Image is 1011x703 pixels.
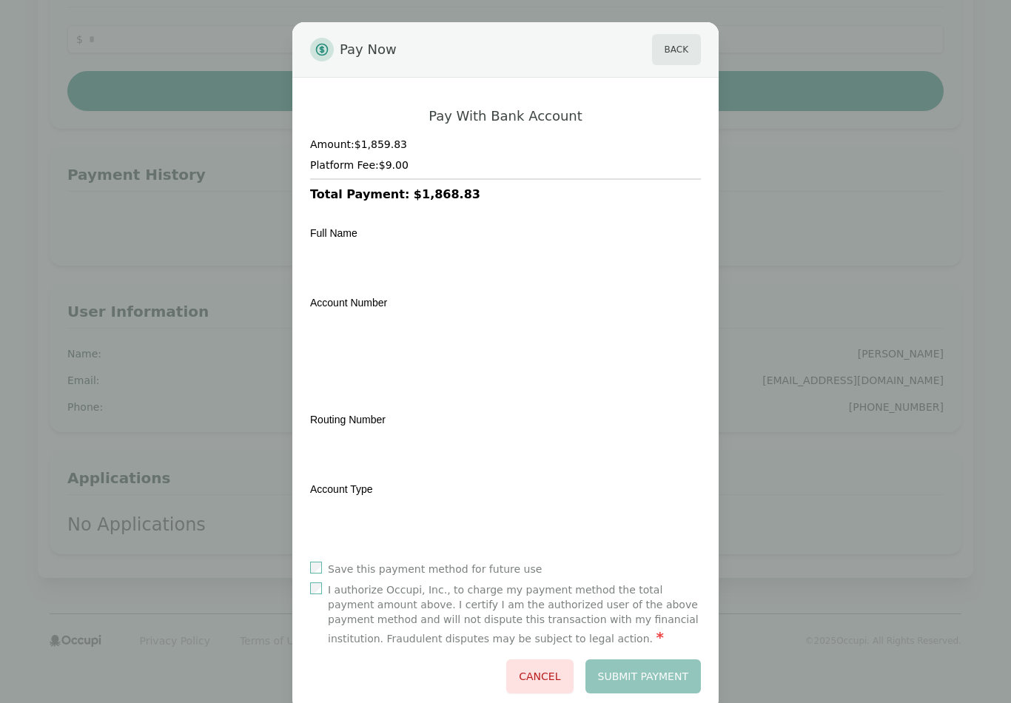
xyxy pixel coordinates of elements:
h3: Total Payment: $1,868.83 [310,186,701,203]
label: Account Type [310,483,373,495]
span: Pay Now [340,34,397,65]
label: I authorize Occupi, Inc., to charge my payment method the total payment amount above. I certify I... [328,582,701,647]
h4: Amount: $1,859.83 [310,137,701,152]
label: Account Number [310,297,387,309]
button: Back [652,34,701,65]
label: Save this payment method for future use [328,562,542,576]
label: Full Name [310,227,357,239]
label: Routing Number [310,414,386,425]
h4: Platform Fee: $9.00 [310,158,701,172]
button: Cancel [506,659,573,693]
h2: Pay With Bank Account [429,107,582,125]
